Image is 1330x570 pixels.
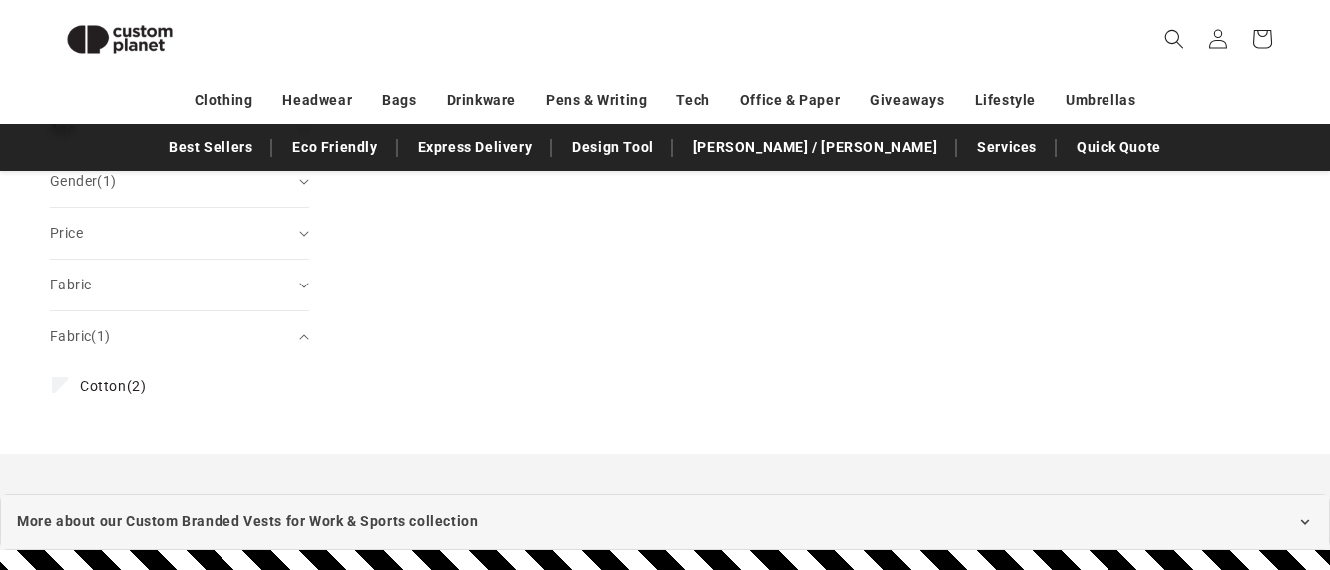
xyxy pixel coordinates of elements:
a: Pens & Writing [546,83,647,118]
iframe: Chat Widget [997,354,1330,570]
a: Services [967,130,1047,165]
a: Umbrellas [1066,83,1135,118]
a: Quick Quote [1067,130,1171,165]
a: Lifestyle [975,83,1036,118]
span: Fabric [50,328,111,344]
span: Gender [50,173,117,189]
span: Price [50,225,83,241]
a: Bags [382,83,416,118]
a: Clothing [195,83,253,118]
a: Design Tool [562,130,664,165]
summary: Price [50,208,309,259]
span: (1) [97,173,116,189]
a: Headwear [282,83,352,118]
span: Fabric [50,277,91,292]
a: Giveaways [870,83,944,118]
span: (2) [80,377,146,395]
a: [PERSON_NAME] / [PERSON_NAME] [683,130,947,165]
a: Tech [676,83,709,118]
a: Express Delivery [408,130,543,165]
span: (1) [91,328,110,344]
img: Custom Planet [50,8,190,71]
summary: Gender (1 selected) [50,156,309,207]
summary: Fabric (0 selected) [50,260,309,310]
span: More about our Custom Branded Vests for Work & Sports collection [17,509,478,534]
a: Eco Friendly [282,130,387,165]
a: Drinkware [447,83,516,118]
span: Cotton [80,378,127,394]
summary: Search [1152,17,1196,61]
a: Best Sellers [159,130,262,165]
summary: Fabric (1 selected) [50,311,309,362]
a: Office & Paper [740,83,840,118]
